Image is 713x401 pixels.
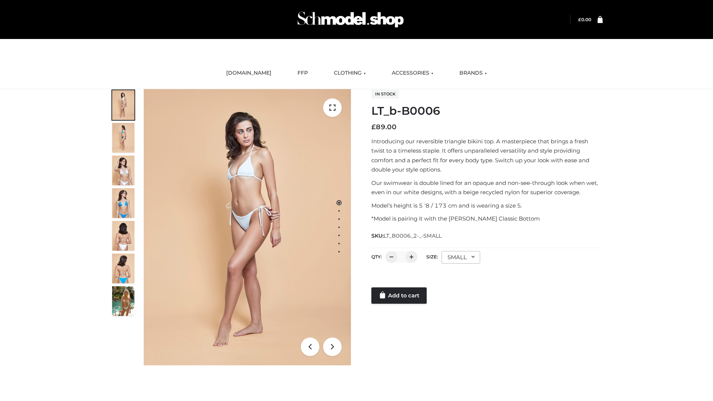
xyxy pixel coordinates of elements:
[384,232,442,239] span: LT_B0006_2-_-SMALL
[112,286,134,316] img: Arieltop_CloudNine_AzureSky2.jpg
[371,123,397,131] bdi: 89.00
[328,65,371,81] a: CLOTHING
[144,89,351,365] img: ArielClassicBikiniTop_CloudNine_AzureSky_OW114ECO_1
[221,65,277,81] a: [DOMAIN_NAME]
[112,123,134,153] img: ArielClassicBikiniTop_CloudNine_AzureSky_OW114ECO_2-scaled.jpg
[295,5,406,34] img: Schmodel Admin 964
[371,137,603,175] p: Introducing our reversible triangle bikini top. A masterpiece that brings a fresh twist to a time...
[371,104,603,118] h1: LT_b-B0006
[371,123,376,131] span: £
[426,254,438,260] label: Size:
[386,65,439,81] a: ACCESSORIES
[371,214,603,224] p: *Model is pairing it with the [PERSON_NAME] Classic Bottom
[371,89,399,98] span: In stock
[578,17,591,22] a: £0.00
[112,254,134,283] img: ArielClassicBikiniTop_CloudNine_AzureSky_OW114ECO_8-scaled.jpg
[371,287,427,304] a: Add to cart
[371,178,603,197] p: Our swimwear is double lined for an opaque and non-see-through look when wet, even in our white d...
[112,90,134,120] img: ArielClassicBikiniTop_CloudNine_AzureSky_OW114ECO_1-scaled.jpg
[442,251,480,264] div: SMALL
[371,201,603,211] p: Model’s height is 5 ‘8 / 173 cm and is wearing a size S.
[112,221,134,251] img: ArielClassicBikiniTop_CloudNine_AzureSky_OW114ECO_7-scaled.jpg
[292,65,313,81] a: FFP
[371,231,442,240] span: SKU:
[578,17,581,22] span: £
[454,65,492,81] a: BRANDS
[112,156,134,185] img: ArielClassicBikiniTop_CloudNine_AzureSky_OW114ECO_3-scaled.jpg
[578,17,591,22] bdi: 0.00
[112,188,134,218] img: ArielClassicBikiniTop_CloudNine_AzureSky_OW114ECO_4-scaled.jpg
[371,254,382,260] label: QTY:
